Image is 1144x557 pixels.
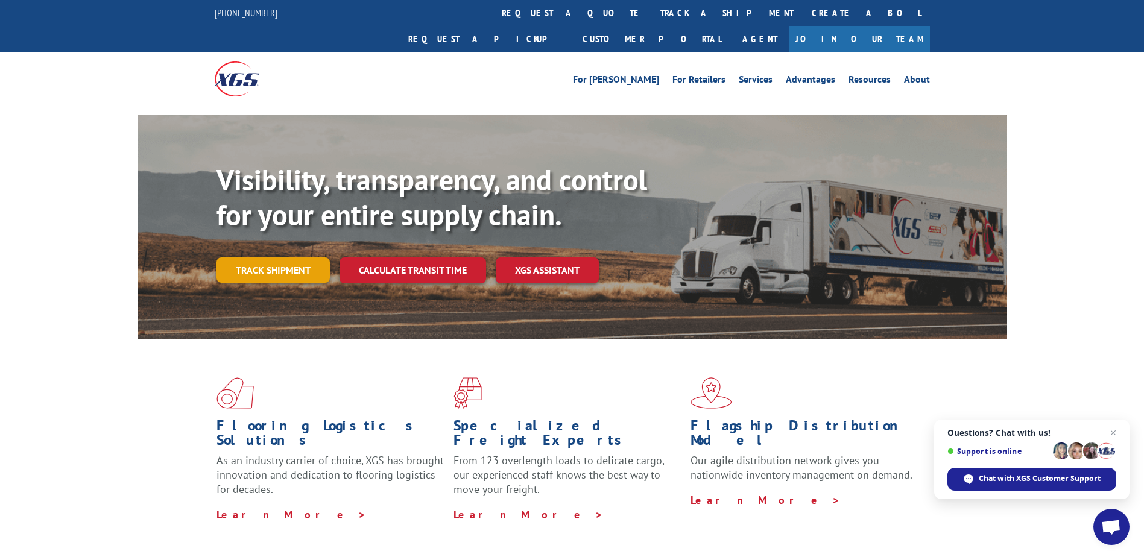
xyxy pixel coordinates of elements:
span: Chat with XGS Customer Support [979,473,1101,484]
span: As an industry carrier of choice, XGS has brought innovation and dedication to flooring logistics... [216,453,444,496]
a: Learn More > [691,493,841,507]
h1: Flooring Logistics Solutions [216,418,444,453]
img: xgs-icon-flagship-distribution-model-red [691,377,732,409]
h1: Specialized Freight Experts [453,418,681,453]
a: Services [739,75,773,88]
b: Visibility, transparency, and control for your entire supply chain. [216,161,647,233]
span: Close chat [1106,426,1120,440]
a: About [904,75,930,88]
a: Request a pickup [399,26,574,52]
h1: Flagship Distribution Model [691,418,918,453]
a: Calculate transit time [340,257,486,283]
a: Join Our Team [789,26,930,52]
a: Advantages [786,75,835,88]
a: Learn More > [216,508,367,521]
div: Chat with XGS Customer Support [947,468,1116,491]
a: Customer Portal [574,26,730,52]
p: From 123 overlength loads to delicate cargo, our experienced staff knows the best way to move you... [453,453,681,507]
a: Track shipment [216,257,330,283]
a: Agent [730,26,789,52]
img: xgs-icon-total-supply-chain-intelligence-red [216,377,254,409]
a: [PHONE_NUMBER] [215,7,277,19]
span: Support is online [947,447,1049,456]
span: Questions? Chat with us! [947,428,1116,438]
a: Resources [849,75,891,88]
a: For [PERSON_NAME] [573,75,659,88]
img: xgs-icon-focused-on-flooring-red [453,377,482,409]
span: Our agile distribution network gives you nationwide inventory management on demand. [691,453,912,482]
div: Open chat [1093,509,1130,545]
a: Learn More > [453,508,604,521]
a: For Retailers [672,75,725,88]
a: XGS ASSISTANT [496,257,599,283]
